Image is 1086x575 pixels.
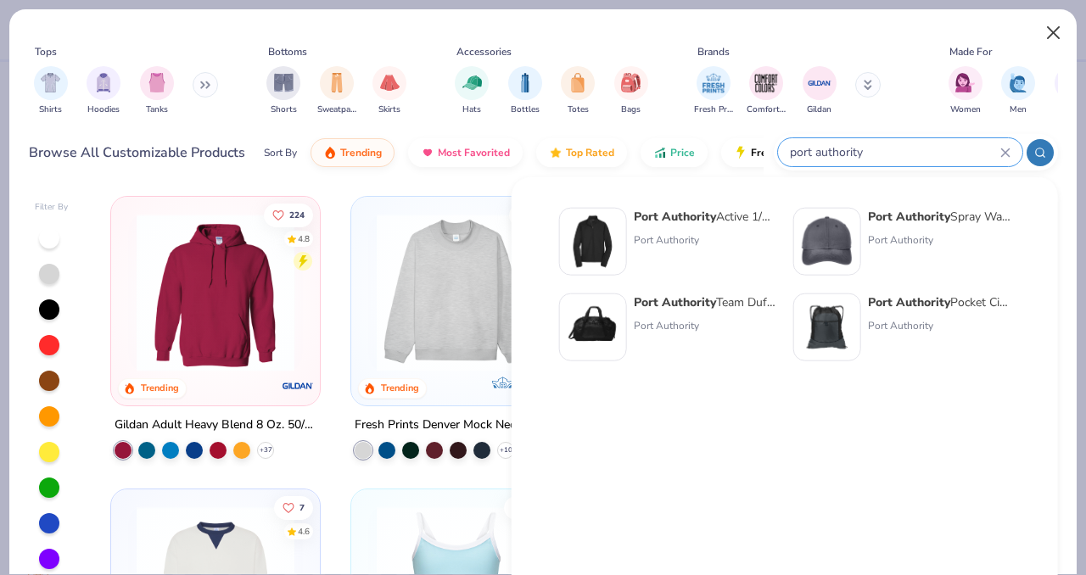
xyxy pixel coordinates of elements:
[323,146,337,159] img: trending.gif
[266,66,300,116] button: filter button
[1038,17,1070,49] button: Close
[508,66,542,116] button: filter button
[421,146,434,159] img: most_fav.gif
[634,294,716,310] strong: Port Authority
[721,138,917,167] button: Fresh Prints Flash
[280,369,314,403] img: Gildan logo
[340,146,382,159] span: Trending
[641,138,708,167] button: Price
[311,138,395,167] button: Trending
[567,301,619,354] img: 2715d317-734c-4ae4-be13-a61d1912d67b
[634,208,776,226] div: Active 1/2-Zip Soft Shell Jacket
[500,445,512,455] span: + 10
[1001,66,1035,116] div: filter for Men
[264,203,313,226] button: Like
[701,70,726,96] img: Fresh Prints Image
[753,70,779,96] img: Comfort Colors Image
[327,73,346,92] img: Sweatpants Image
[950,103,981,116] span: Women
[566,146,614,159] span: Top Rated
[378,103,400,116] span: Skirts
[868,208,1010,226] div: Spray Wash Cap
[697,44,730,59] div: Brands
[614,66,648,116] button: filter button
[140,66,174,116] button: filter button
[508,66,542,116] div: filter for Bottles
[803,66,837,116] button: filter button
[266,66,300,116] div: filter for Shorts
[368,214,543,371] img: f5d85501-0dbb-4ee4-b115-c08fa3845d83
[670,146,695,159] span: Price
[146,103,168,116] span: Tanks
[734,146,747,159] img: flash.gif
[274,73,294,92] img: Shorts Image
[516,73,535,92] img: Bottles Image
[456,44,512,59] div: Accessories
[298,232,310,245] div: 4.8
[298,525,310,538] div: 4.6
[455,66,489,116] div: filter for Hats
[259,445,271,455] span: + 37
[94,73,113,92] img: Hoodies Image
[868,293,1010,311] div: Pocket Cinch Pack
[751,146,838,159] span: Fresh Prints Flash
[1009,73,1027,92] img: Men Image
[128,214,303,371] img: 01756b78-01f6-4cc6-8d8a-3c30c1a0c8ac
[505,495,554,519] button: Like
[380,73,400,92] img: Skirts Image
[372,66,406,116] div: filter for Skirts
[274,495,313,519] button: Like
[140,66,174,116] div: filter for Tanks
[455,66,489,116] button: filter button
[511,103,540,116] span: Bottles
[39,103,62,116] span: Shirts
[549,146,563,159] img: TopRated.gif
[34,66,68,116] div: filter for Shirts
[302,214,477,371] img: a164e800-7022-4571-a324-30c76f641635
[634,232,776,248] div: Port Authority
[561,66,595,116] button: filter button
[868,232,1010,248] div: Port Authority
[747,66,786,116] button: filter button
[289,210,305,219] span: 224
[87,66,120,116] div: filter for Hoodies
[510,203,554,226] button: Like
[264,145,297,160] div: Sort By
[34,66,68,116] button: filter button
[462,103,481,116] span: Hats
[614,66,648,116] div: filter for Bags
[949,66,982,116] button: filter button
[35,44,57,59] div: Tops
[747,103,786,116] span: Comfort Colors
[317,66,356,116] button: filter button
[634,209,716,225] strong: Port Authority
[29,142,245,163] div: Browse All Customizable Products
[949,44,992,59] div: Made For
[35,201,69,214] div: Filter By
[299,503,305,511] span: 7
[355,415,557,436] div: Fresh Prints Denver Mock Neck Heavyweight Sweatshirt
[568,103,589,116] span: Totes
[694,66,733,116] button: filter button
[268,44,307,59] div: Bottoms
[621,73,640,92] img: Bags Image
[803,66,837,116] div: filter for Gildan
[955,73,975,92] img: Women Image
[462,73,482,92] img: Hats Image
[868,209,950,225] strong: Port Authority
[801,301,854,354] img: 91edb1d9-5f80-48d8-9181-c18c42fcd36a
[567,215,619,268] img: 92b07cef-f04d-4de8-b2c2-9791cc061098
[634,293,776,311] div: Team Duffel
[438,146,510,159] span: Most Favorited
[634,318,776,333] div: Port Authority
[148,73,166,92] img: Tanks Image
[621,103,641,116] span: Bags
[1010,103,1027,116] span: Men
[87,66,120,116] button: filter button
[536,138,627,167] button: Top Rated
[807,103,831,116] span: Gildan
[317,103,356,116] span: Sweatpants
[868,318,1010,333] div: Port Authority
[568,73,587,92] img: Totes Image
[561,66,595,116] div: filter for Totes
